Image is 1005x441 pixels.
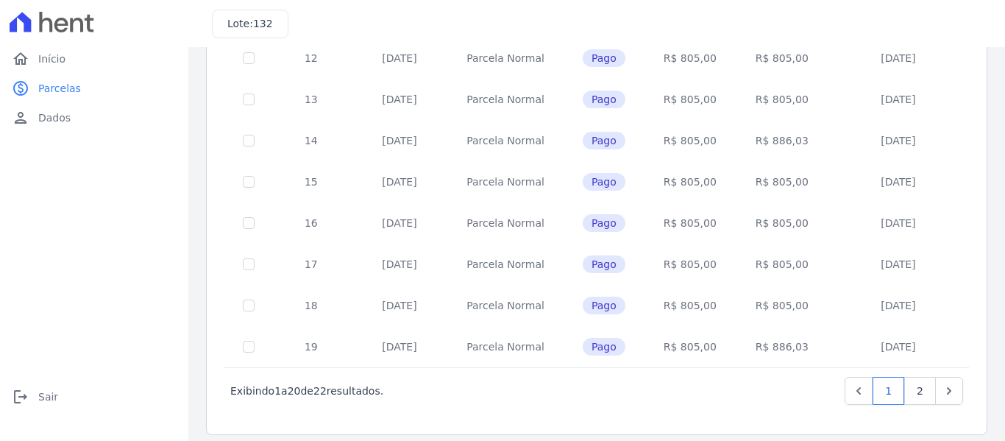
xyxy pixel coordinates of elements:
span: 1 [274,385,281,397]
span: Pago [583,338,625,356]
a: homeInício [6,44,182,74]
span: Pago [583,91,625,108]
i: logout [12,388,29,406]
td: R$ 805,00 [734,202,830,244]
input: Só é possível selecionar pagamentos em aberto [243,94,255,105]
td: [DATE] [830,244,967,285]
td: [DATE] [830,120,967,161]
a: Previous [845,377,873,405]
td: 13 [272,79,350,120]
a: logoutSair [6,382,182,412]
span: 20 [288,385,301,397]
span: Pago [583,255,625,273]
td: 17 [272,244,350,285]
td: [DATE] [350,202,449,244]
input: Só é possível selecionar pagamentos em aberto [243,52,255,64]
td: [DATE] [830,202,967,244]
span: 132 [253,18,273,29]
td: [DATE] [350,38,449,79]
td: Parcela Normal [449,326,562,367]
td: R$ 805,00 [646,38,734,79]
a: 1 [873,377,904,405]
td: Parcela Normal [449,285,562,326]
input: Só é possível selecionar pagamentos em aberto [243,217,255,229]
span: Pago [583,173,625,191]
p: Exibindo a de resultados. [230,384,383,398]
td: [DATE] [830,285,967,326]
a: paidParcelas [6,74,182,103]
i: person [12,109,29,127]
span: Início [38,52,65,66]
td: R$ 805,00 [646,120,734,161]
span: Dados [38,110,71,125]
span: 22 [313,385,327,397]
i: paid [12,80,29,97]
span: Pago [583,214,625,232]
td: R$ 805,00 [646,244,734,285]
td: R$ 805,00 [734,285,830,326]
td: 16 [272,202,350,244]
td: Parcela Normal [449,244,562,285]
td: Parcela Normal [449,161,562,202]
td: [DATE] [830,38,967,79]
span: Pago [583,297,625,314]
td: R$ 805,00 [646,79,734,120]
td: 15 [272,161,350,202]
td: R$ 805,00 [734,38,830,79]
td: Parcela Normal [449,79,562,120]
td: [DATE] [350,285,449,326]
td: 12 [272,38,350,79]
a: personDados [6,103,182,133]
td: R$ 805,00 [646,202,734,244]
td: R$ 805,00 [646,285,734,326]
span: Parcelas [38,81,81,96]
td: R$ 805,00 [734,244,830,285]
td: R$ 805,00 [646,161,734,202]
input: Só é possível selecionar pagamentos em aberto [243,258,255,270]
span: Pago [583,132,625,149]
input: Só é possível selecionar pagamentos em aberto [243,176,255,188]
input: Só é possível selecionar pagamentos em aberto [243,341,255,353]
a: Next [935,377,963,405]
td: [DATE] [830,79,967,120]
td: [DATE] [830,161,967,202]
td: Parcela Normal [449,38,562,79]
td: [DATE] [350,326,449,367]
input: Só é possível selecionar pagamentos em aberto [243,135,255,147]
td: R$ 805,00 [734,161,830,202]
td: [DATE] [350,244,449,285]
span: Pago [583,49,625,67]
td: 19 [272,326,350,367]
td: R$ 886,03 [734,120,830,161]
td: Parcela Normal [449,120,562,161]
td: R$ 805,00 [646,326,734,367]
td: 18 [272,285,350,326]
td: R$ 886,03 [734,326,830,367]
h3: Lote: [227,16,273,32]
i: home [12,50,29,68]
td: Parcela Normal [449,202,562,244]
td: R$ 805,00 [734,79,830,120]
input: Só é possível selecionar pagamentos em aberto [243,300,255,311]
td: [DATE] [350,161,449,202]
td: [DATE] [350,79,449,120]
td: 14 [272,120,350,161]
a: 2 [904,377,936,405]
td: [DATE] [830,326,967,367]
span: Sair [38,389,58,404]
td: [DATE] [350,120,449,161]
